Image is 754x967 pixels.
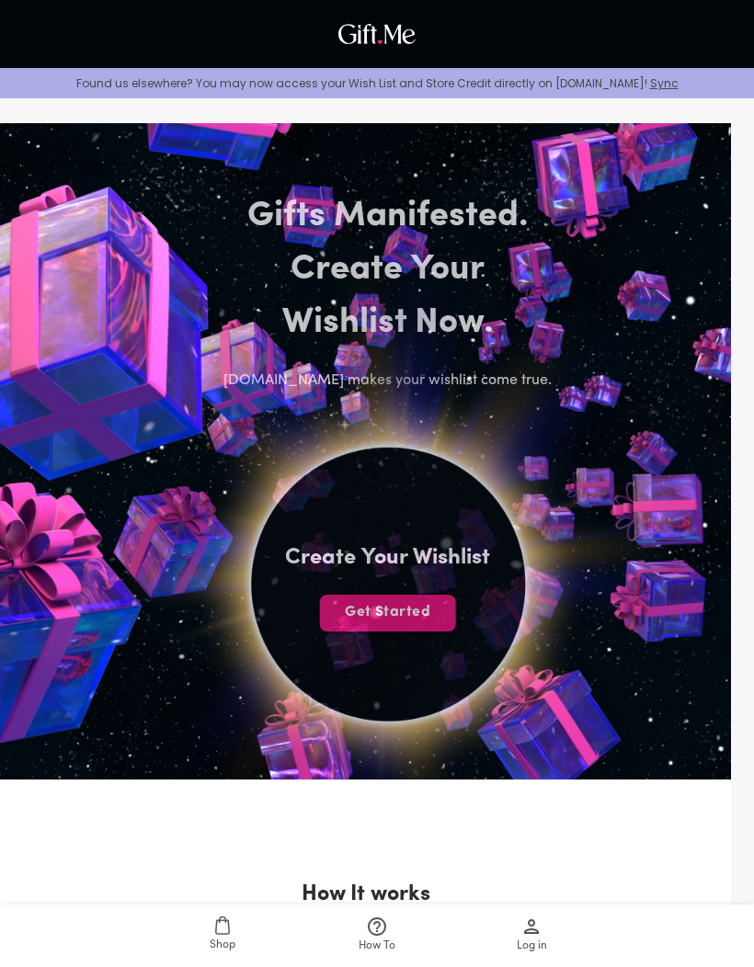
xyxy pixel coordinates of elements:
h2: How It works [302,880,430,909]
span: Log in [517,938,547,955]
img: GiftMe Logo [334,19,420,49]
img: hero_sun_mobile.png [49,245,726,922]
a: How To [300,904,454,967]
a: Sync [650,75,679,91]
span: Shop [210,937,235,954]
span: Get Started [320,602,456,622]
span: How To [359,938,395,955]
a: Log in [454,904,609,967]
h4: Create Your Wishlist [285,543,490,573]
p: Found us elsewhere? You may now access your Wish List and Store Credit directly on [DOMAIN_NAME]! [15,75,739,91]
h2: Gifts Manifested. [197,190,579,244]
button: Get Started [320,595,456,631]
a: Shop [145,904,300,967]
